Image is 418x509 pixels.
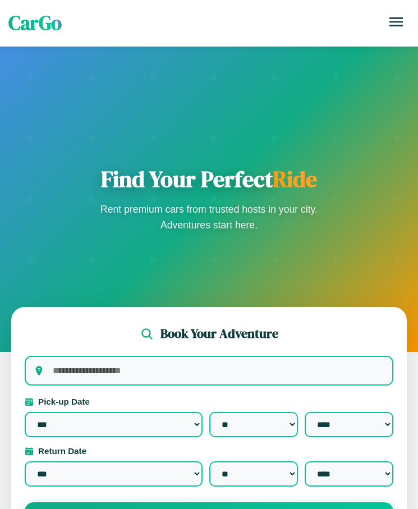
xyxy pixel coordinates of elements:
h1: Find Your Perfect [97,166,321,192]
p: Rent premium cars from trusted hosts in your city. Adventures start here. [97,201,321,233]
h2: Book Your Adventure [160,325,278,342]
span: Ride [273,164,317,194]
span: CarGo [8,10,62,36]
label: Pick-up Date [25,397,393,406]
label: Return Date [25,446,393,456]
